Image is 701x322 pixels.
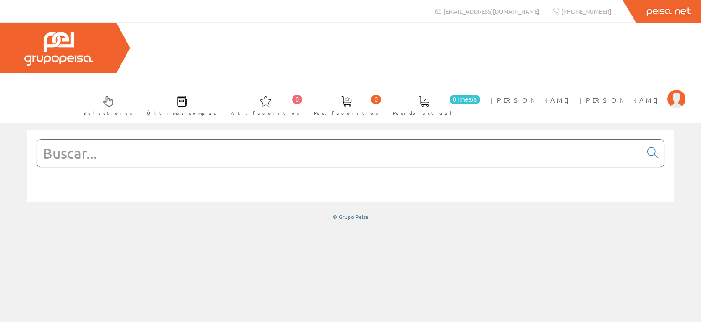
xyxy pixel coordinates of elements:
[490,88,685,97] a: [PERSON_NAME] [PERSON_NAME]
[84,109,133,118] span: Selectores
[292,95,302,104] span: 0
[147,109,217,118] span: Últimas compras
[138,88,221,121] a: Últimas compras
[561,7,611,15] span: [PHONE_NUMBER]
[231,109,300,118] span: Art. favoritos
[393,109,455,118] span: Pedido actual
[444,7,539,15] span: [EMAIL_ADDRESS][DOMAIN_NAME]
[27,213,674,221] div: © Grupo Peisa
[490,95,663,104] span: [PERSON_NAME] [PERSON_NAME]
[74,88,137,121] a: Selectores
[37,140,642,167] input: Buscar...
[450,95,480,104] span: 0 línea/s
[314,109,379,118] span: Ped. favoritos
[24,32,93,66] img: Grupo Peisa
[371,95,381,104] span: 0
